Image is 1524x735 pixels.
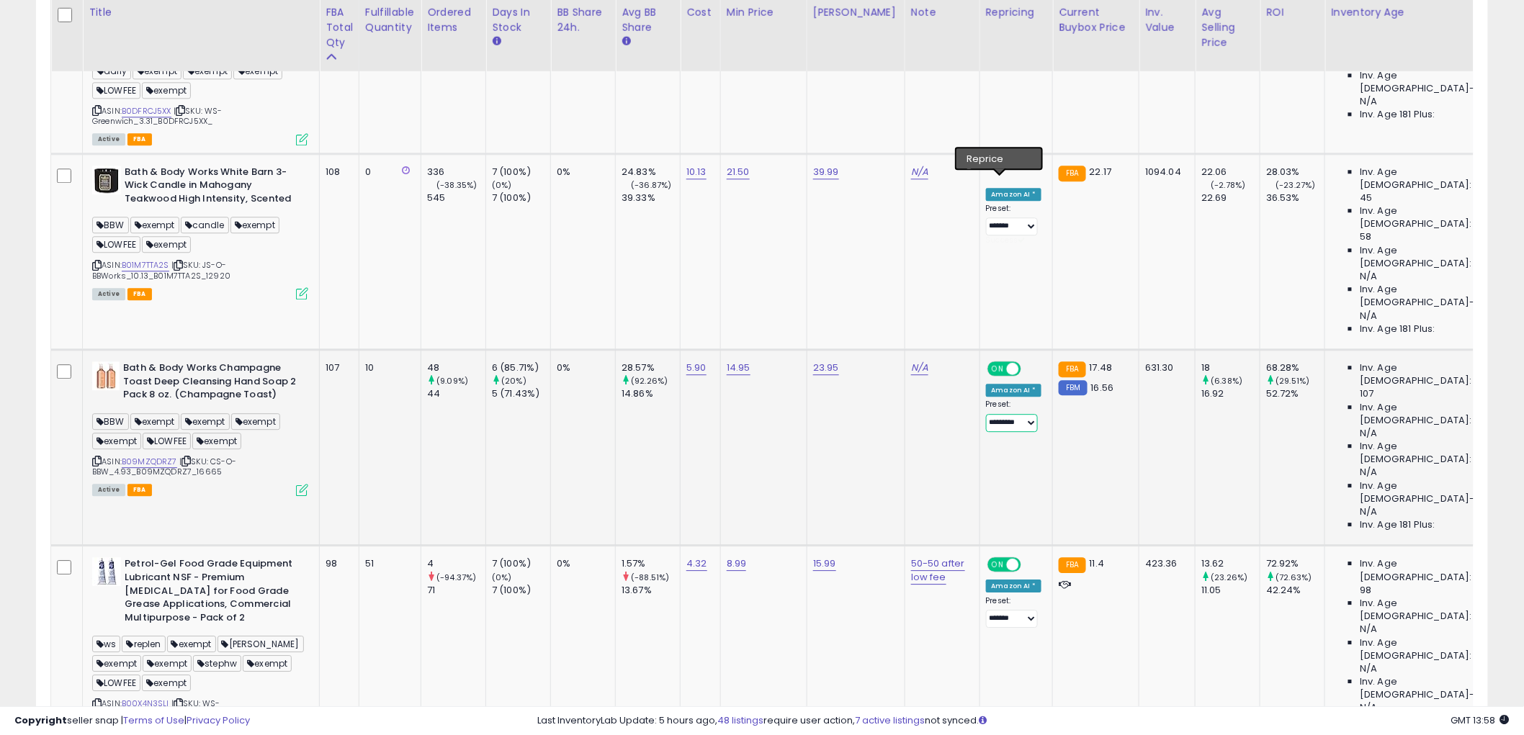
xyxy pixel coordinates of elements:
[127,288,152,300] span: FBA
[92,433,141,449] span: exempt
[142,82,191,99] span: exempt
[92,259,230,281] span: | SKU: JS-O-BBWorks_10.13_B01M7TTA2S_12920
[622,35,630,48] small: Avg BB Share.
[218,636,304,652] span: [PERSON_NAME]
[181,217,229,233] span: candle
[1360,427,1377,440] span: N/A
[989,363,1007,375] span: ON
[1201,166,1260,179] div: 22.06
[1360,108,1435,121] span: Inv. Age 181 Plus:
[1266,361,1324,374] div: 68.28%
[1059,361,1085,377] small: FBA
[1090,556,1105,570] span: 11.4
[1059,557,1085,573] small: FBA
[92,361,120,390] img: 41l8yCp28TL._SL40_.jpg
[1145,166,1184,179] div: 1094.04
[230,217,279,233] span: exempt
[427,387,485,400] div: 44
[492,179,512,191] small: (0%)
[92,82,140,99] span: LOWFEE
[1360,95,1377,108] span: N/A
[326,361,348,374] div: 107
[986,204,1042,246] div: Preset:
[492,166,550,179] div: 7 (100%)
[727,556,747,571] a: 8.99
[1360,505,1377,518] span: N/A
[557,361,604,374] div: 0%
[1360,283,1492,309] span: Inv. Age [DEMOGRAPHIC_DATA]-180:
[167,636,216,652] span: exempt
[427,361,485,374] div: 48
[92,675,140,691] span: LOWFEE
[1090,361,1113,374] span: 17.48
[1145,361,1184,374] div: 631.30
[1360,204,1492,230] span: Inv. Age [DEMOGRAPHIC_DATA]:
[1266,191,1324,204] div: 36.53%
[427,557,485,570] div: 4
[243,655,292,672] span: exempt
[727,165,750,179] a: 21.50
[1018,559,1041,571] span: OFF
[326,166,348,179] div: 108
[1266,557,1324,570] div: 72.92%
[686,4,714,19] div: Cost
[1360,361,1492,387] span: Inv. Age [DEMOGRAPHIC_DATA]:
[1090,165,1112,179] span: 22.17
[1276,179,1315,191] small: (-23.27%)
[92,166,308,299] div: ASIN:
[89,4,313,19] div: Title
[911,165,928,179] a: N/A
[1211,572,1247,583] small: (23.26%)
[631,375,668,387] small: (92.26%)
[986,596,1042,628] div: Preset:
[1059,166,1085,181] small: FBA
[92,655,141,672] span: exempt
[492,387,550,400] div: 5 (71.43%)
[911,361,928,375] a: N/A
[365,557,410,570] div: 51
[622,191,680,204] div: 39.33%
[142,675,191,691] span: exempt
[631,179,671,191] small: (-36.87%)
[14,714,250,728] div: seller snap | |
[557,557,604,570] div: 0%
[492,557,550,570] div: 7 (100%)
[181,413,230,430] span: exempt
[1059,380,1087,395] small: FBM
[856,713,925,727] a: 7 active listings
[686,361,707,375] a: 5.90
[122,259,169,271] a: B01M7TTA2S
[986,235,1026,245] span: Success
[492,4,544,35] div: Days In Stock
[365,361,410,374] div: 10
[1360,466,1377,479] span: N/A
[1360,440,1492,466] span: Inv. Age [DEMOGRAPHIC_DATA]:
[125,557,300,628] b: Petrol-Gel Food Grade Equipment Lubricant NSF - Premium [MEDICAL_DATA] for Food Grade Grease Appl...
[622,4,674,35] div: Avg BB Share
[1266,4,1319,19] div: ROI
[986,400,1042,432] div: Preset:
[192,433,241,449] span: exempt
[1360,401,1492,427] span: Inv. Age [DEMOGRAPHIC_DATA]:
[127,484,152,496] span: FBA
[1360,584,1371,597] span: 98
[1451,713,1510,727] span: 2025-10-13 13:58 GMT
[1360,479,1492,505] span: Inv. Age [DEMOGRAPHIC_DATA]-180:
[122,105,171,117] a: B0DFRCJ5XX
[492,572,512,583] small: (0%)
[14,713,67,727] strong: Copyright
[1360,191,1372,204] span: 45
[1360,662,1377,675] span: N/A
[1018,363,1041,375] span: OFF
[92,166,121,194] img: 417GzbiDHjL._SL40_.jpg
[911,4,974,19] div: Note
[1266,387,1324,400] div: 52.72%
[1201,361,1260,374] div: 18
[1360,323,1435,335] span: Inv. Age 181 Plus:
[622,584,680,597] div: 13.67%
[557,166,604,179] div: 0%
[1360,230,1371,243] span: 58
[986,580,1042,592] div: Amazon AI *
[492,361,550,374] div: 6 (85.71%)
[123,713,184,727] a: Terms of Use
